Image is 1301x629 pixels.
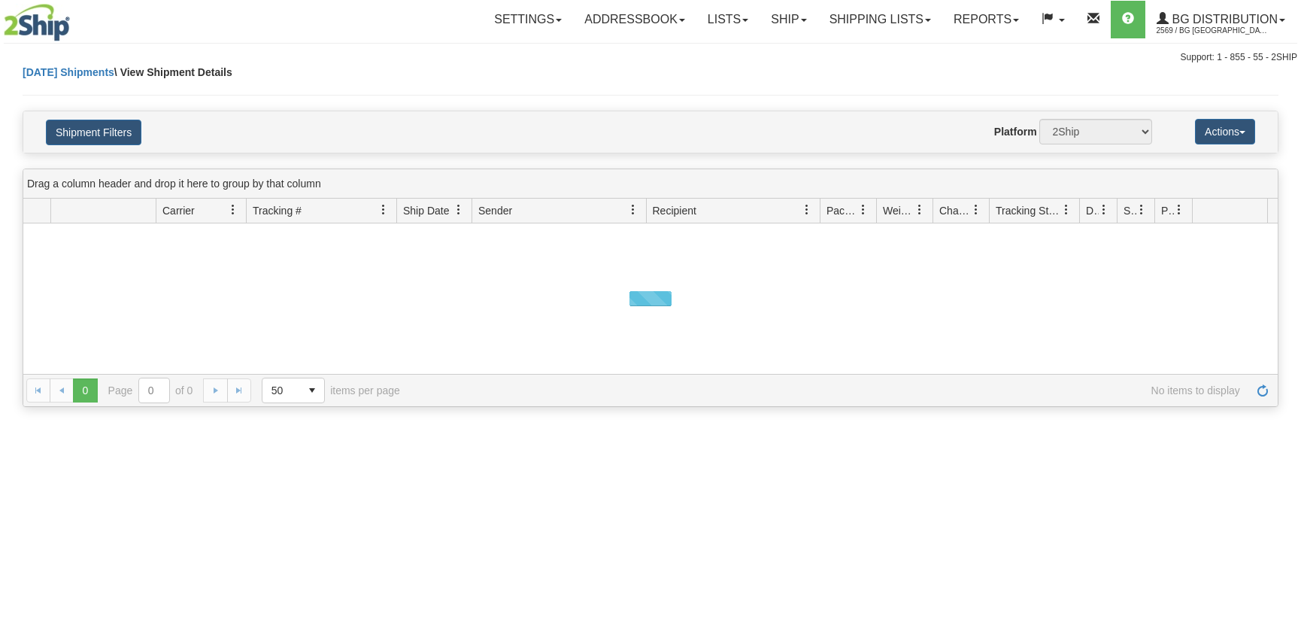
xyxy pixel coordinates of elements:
label: Platform [994,124,1037,139]
a: Lists [696,1,760,38]
span: No items to display [421,384,1240,397]
button: Actions [1195,119,1255,144]
a: Refresh [1251,378,1275,403]
a: Tracking Status filter column settings [1054,197,1079,223]
span: Tracking Status [996,203,1061,218]
span: Pickup Status [1161,203,1174,218]
a: BG Distribution 2569 / BG [GEOGRAPHIC_DATA] (PRINCIPAL) [1145,1,1296,38]
a: Charge filter column settings [963,197,989,223]
a: Ship Date filter column settings [446,197,472,223]
a: [DATE] Shipments [23,66,114,78]
span: Page sizes drop down [262,378,325,403]
span: items per page [262,378,400,403]
a: Ship [760,1,817,38]
a: Reports [942,1,1030,38]
span: Page 0 [73,378,97,403]
span: 50 [271,383,291,398]
span: Carrier [162,203,195,218]
a: Shipping lists [818,1,942,38]
a: Delivery Status filter column settings [1091,197,1117,223]
a: Settings [483,1,573,38]
span: select [300,378,324,403]
img: logo2569.jpg [4,4,70,41]
div: Support: 1 - 855 - 55 - 2SHIP [4,51,1297,64]
div: grid grouping header [23,169,1278,199]
span: BG Distribution [1169,13,1278,26]
a: Tracking # filter column settings [371,197,396,223]
span: Recipient [653,203,696,218]
span: Packages [826,203,858,218]
span: Page of 0 [108,378,193,403]
span: Ship Date [403,203,449,218]
span: Charge [939,203,971,218]
iframe: chat widget [1266,238,1299,391]
a: Recipient filter column settings [794,197,820,223]
a: Shipment Issues filter column settings [1129,197,1154,223]
span: Weight [883,203,914,218]
span: 2569 / BG [GEOGRAPHIC_DATA] (PRINCIPAL) [1157,23,1269,38]
button: Shipment Filters [46,120,141,145]
span: Tracking # [253,203,302,218]
a: Addressbook [573,1,696,38]
span: Sender [478,203,512,218]
span: Shipment Issues [1124,203,1136,218]
a: Pickup Status filter column settings [1166,197,1192,223]
a: Packages filter column settings [851,197,876,223]
a: Sender filter column settings [620,197,646,223]
span: \ View Shipment Details [114,66,232,78]
a: Weight filter column settings [907,197,933,223]
span: Delivery Status [1086,203,1099,218]
a: Carrier filter column settings [220,197,246,223]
